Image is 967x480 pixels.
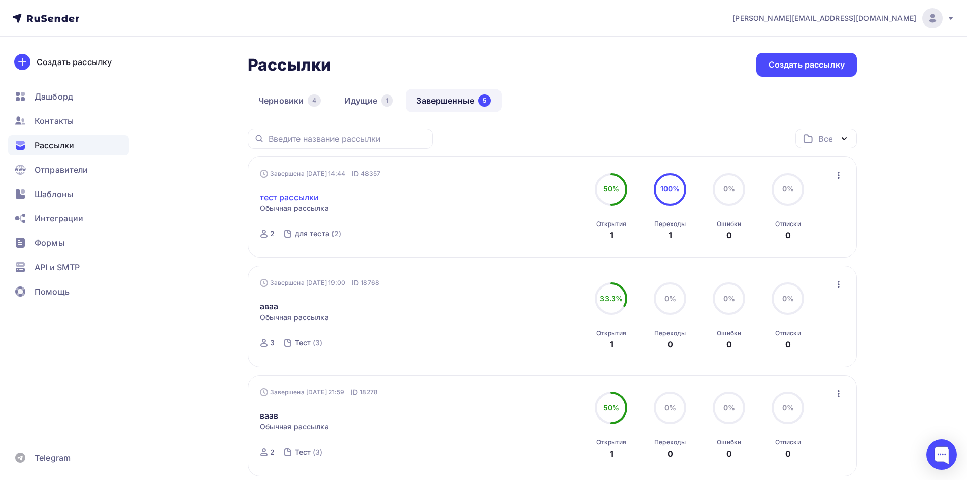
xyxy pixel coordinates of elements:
[35,452,71,464] span: Telegram
[260,300,279,312] a: аваа
[726,447,732,460] div: 0
[603,403,619,412] span: 50%
[775,438,801,446] div: Отписки
[35,90,73,103] span: Дашборд
[352,169,359,179] span: ID
[270,447,275,457] div: 2
[610,338,613,350] div: 1
[782,184,794,193] span: 0%
[35,212,83,225] span: Интеграции
[723,403,735,412] span: 0%
[717,220,741,228] div: Ошибки
[603,184,619,193] span: 50%
[352,278,359,288] span: ID
[726,338,732,350] div: 0
[35,188,73,200] span: Шаблоны
[260,203,329,213] span: Обычная рассылка
[782,403,794,412] span: 0%
[270,229,275,239] div: 2
[35,139,74,151] span: Рассылки
[668,447,673,460] div: 0
[260,409,279,422] a: ваав
[248,55,331,75] h2: Рассылки
[334,89,404,112] a: Идущие1
[381,94,393,107] div: 1
[270,338,275,348] div: 3
[8,111,129,131] a: Контакты
[360,387,378,397] span: 18278
[775,220,801,228] div: Отписки
[294,444,324,460] a: Тест (3)
[35,115,74,127] span: Контакты
[35,164,88,176] span: Отправители
[8,233,129,253] a: Формы
[478,94,491,107] div: 5
[596,438,626,446] div: Открытия
[664,294,676,303] span: 0%
[732,8,955,28] a: [PERSON_NAME][EMAIL_ADDRESS][DOMAIN_NAME]
[269,133,427,144] input: Введите название рассылки
[8,86,129,107] a: Дашборд
[37,56,112,68] div: Создать рассылку
[723,294,735,303] span: 0%
[654,220,686,228] div: Переходы
[654,329,686,337] div: Переходы
[795,129,857,148] button: Все
[610,447,613,460] div: 1
[361,169,381,179] span: 48357
[723,184,735,193] span: 0%
[669,229,672,241] div: 1
[610,229,613,241] div: 1
[35,285,70,298] span: Помощь
[8,159,129,180] a: Отправители
[717,329,741,337] div: Ошибки
[260,312,329,323] span: Обычная рассылка
[8,135,129,155] a: Рассылки
[785,229,791,241] div: 0
[260,422,329,432] span: Обычная рассылка
[599,294,623,303] span: 33.3%
[260,191,319,203] a: тест рассылки
[406,89,502,112] a: Завершенные5
[717,438,741,446] div: Ошибки
[732,13,916,23] span: [PERSON_NAME][EMAIL_ADDRESS][DOMAIN_NAME]
[260,387,378,397] div: Завершена [DATE] 21:59
[260,278,380,288] div: Завершена [DATE] 19:00
[769,59,845,71] div: Создать рассылку
[361,278,380,288] span: 18768
[294,335,324,351] a: Тест (3)
[664,403,676,412] span: 0%
[331,229,341,239] div: (2)
[308,94,321,107] div: 4
[785,447,791,460] div: 0
[351,387,358,397] span: ID
[782,294,794,303] span: 0%
[35,237,64,249] span: Формы
[294,226,343,242] a: для теста (2)
[775,329,801,337] div: Отписки
[596,220,626,228] div: Открытия
[668,338,673,350] div: 0
[248,89,331,112] a: Черновики4
[818,133,832,145] div: Все
[785,338,791,350] div: 0
[654,438,686,446] div: Переходы
[313,447,322,457] div: (3)
[8,184,129,204] a: Шаблоны
[660,184,680,193] span: 100%
[726,229,732,241] div: 0
[295,229,329,239] div: для теста
[596,329,626,337] div: Открытия
[295,447,311,457] div: Тест
[313,338,322,348] div: (3)
[295,338,311,348] div: Тест
[35,261,80,273] span: API и SMTP
[260,169,381,179] div: Завершена [DATE] 14:44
